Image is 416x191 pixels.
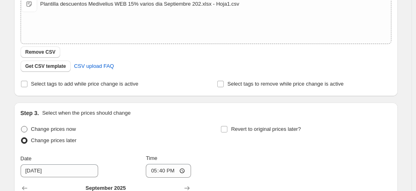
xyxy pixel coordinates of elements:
[42,109,130,117] p: Select when the prices should change
[227,81,344,87] span: Select tags to remove while price change is active
[25,49,56,55] span: Remove CSV
[146,164,191,178] input: 12:00
[231,126,301,132] span: Revert to original prices later?
[21,155,32,162] span: Date
[74,62,114,70] span: CSV upload FAQ
[31,81,139,87] span: Select tags to add while price change is active
[21,109,39,117] h2: Step 3.
[31,137,77,143] span: Change prices later
[25,63,66,69] span: Get CSV template
[21,46,61,58] button: Remove CSV
[146,155,157,161] span: Time
[69,60,119,73] a: CSV upload FAQ
[21,61,71,72] button: Get CSV template
[31,126,76,132] span: Change prices now
[21,164,98,177] input: 9/5/2025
